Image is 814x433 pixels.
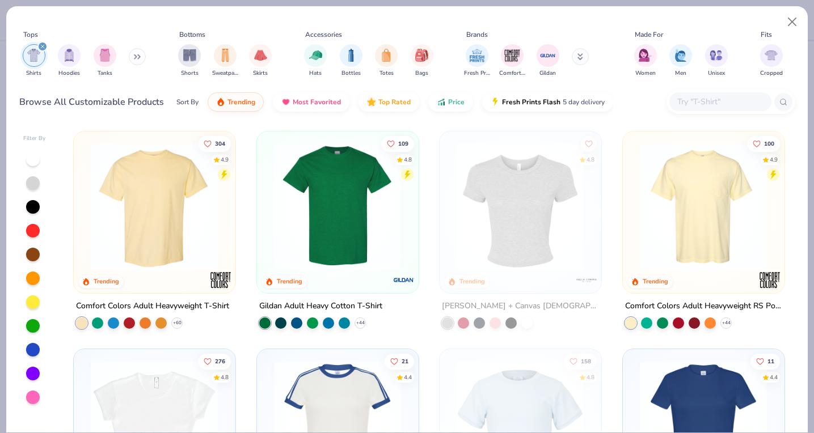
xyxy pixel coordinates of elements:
[281,97,290,107] img: most_fav.gif
[469,47,486,64] img: Fresh Prints Image
[23,44,45,78] div: filter for Shirts
[722,319,730,326] span: + 44
[499,69,525,78] span: Comfort Colors
[27,49,40,62] img: Shirts Image
[309,49,322,62] img: Hats Image
[404,155,412,164] div: 4.8
[747,135,780,151] button: Like
[249,44,272,78] div: filter for Skirts
[293,97,341,107] span: Most Favorited
[392,268,415,291] img: Gildan logo
[273,92,349,112] button: Most Favorited
[380,49,393,62] img: Totes Image
[304,44,327,78] div: filter for Hats
[268,143,407,270] img: db319196-8705-402d-8b46-62aaa07ed94f
[770,155,778,164] div: 4.9
[587,155,594,164] div: 4.8
[764,141,774,146] span: 100
[466,29,488,40] div: Brands
[760,44,783,78] div: filter for Cropped
[404,373,412,381] div: 4.4
[464,44,490,78] div: filter for Fresh Prints
[537,44,559,78] button: filter button
[634,143,773,270] img: 284e3bdb-833f-4f21-a3b0-720291adcbd9
[502,97,560,107] span: Fresh Prints Flash
[94,44,116,78] div: filter for Tanks
[581,358,591,364] span: 158
[23,29,38,40] div: Tops
[705,44,728,78] div: filter for Unisex
[304,44,327,78] button: filter button
[216,97,225,107] img: trending.gif
[340,44,362,78] div: filter for Bottles
[219,49,231,62] img: Sweatpants Image
[563,96,605,109] span: 5 day delivery
[356,319,364,326] span: + 44
[26,69,41,78] span: Shirts
[625,299,782,313] div: Comfort Colors Adult Heavyweight RS Pocket T-Shirt
[464,69,490,78] span: Fresh Prints
[19,95,164,109] div: Browse All Customizable Products
[259,299,382,313] div: Gildan Adult Heavy Cotton T-Shirt
[639,49,652,62] img: Women Image
[402,358,408,364] span: 21
[760,69,783,78] span: Cropped
[375,44,398,78] button: filter button
[428,92,473,112] button: Price
[63,49,75,62] img: Hoodies Image
[253,69,268,78] span: Skirts
[94,44,116,78] button: filter button
[221,373,229,381] div: 4.8
[254,49,267,62] img: Skirts Image
[758,268,781,291] img: Comfort Colors logo
[379,69,394,78] span: Totes
[451,143,589,270] img: aa15adeb-cc10-480b-b531-6e6e449d5067
[215,141,225,146] span: 304
[448,97,465,107] span: Price
[491,97,500,107] img: flash.gif
[765,49,778,62] img: Cropped Image
[23,44,45,78] button: filter button
[309,69,322,78] span: Hats
[539,69,556,78] span: Gildan
[340,44,362,78] button: filter button
[212,69,238,78] span: Sweatpants
[398,141,408,146] span: 109
[767,358,774,364] span: 11
[634,44,657,78] div: filter for Women
[564,353,597,369] button: Like
[345,49,357,62] img: Bottles Image
[378,97,411,107] span: Top Rated
[85,143,223,270] img: 029b8af0-80e6-406f-9fdc-fdf898547912
[587,373,594,381] div: 4.8
[415,49,428,62] img: Bags Image
[209,268,232,291] img: Comfort Colors logo
[499,44,525,78] div: filter for Comfort Colors
[221,155,229,164] div: 4.9
[212,44,238,78] button: filter button
[669,44,692,78] button: filter button
[198,135,231,151] button: Like
[173,319,182,326] span: + 60
[178,44,201,78] div: filter for Shorts
[178,44,201,78] button: filter button
[539,47,556,64] img: Gildan Image
[669,44,692,78] div: filter for Men
[98,69,112,78] span: Tanks
[183,49,196,62] img: Shorts Image
[411,44,433,78] div: filter for Bags
[305,29,342,40] div: Accessories
[385,353,414,369] button: Like
[415,69,428,78] span: Bags
[198,353,231,369] button: Like
[375,44,398,78] div: filter for Totes
[635,29,663,40] div: Made For
[581,135,597,151] button: Like
[782,11,803,33] button: Close
[212,44,238,78] div: filter for Sweatpants
[215,358,225,364] span: 276
[499,44,525,78] button: filter button
[482,92,613,112] button: Fresh Prints Flash5 day delivery
[58,69,80,78] span: Hoodies
[504,47,521,64] img: Comfort Colors Image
